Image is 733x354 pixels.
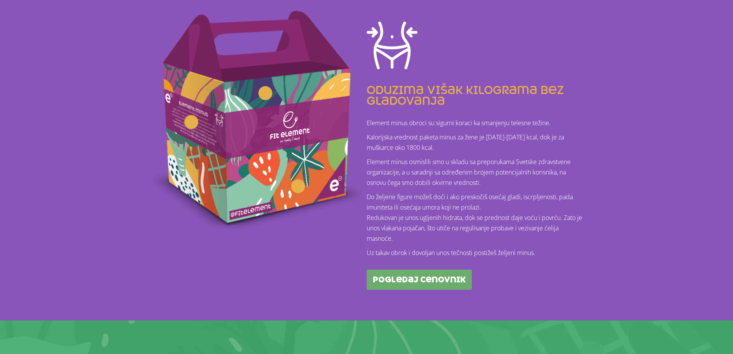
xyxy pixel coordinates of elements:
[367,248,586,258] p: Uz takav obrok i dovoljan unos tečnosti postižeš željeni minus.
[367,132,586,153] p: Kalorijska vrednost paketa minus za žene je [DATE]-[DATE] kcal, dok je za muškarce oko 1800 kcal.
[367,118,586,128] p: Element minus obroci su sigurni koraci ka smanjenju telesne težine.
[367,192,586,244] p: Do željene figure možeš doći i ako preskočiš osećaj gladi, iscrpljenosti, pada imuniteta ili oseć...
[367,85,586,106] h4: oduzima višak kilograma bez gladovanja
[367,270,472,290] a: pogledaj cenovnik
[367,157,586,188] p: Element minus osmislili smo u skladu sa preporukama Svetske zdravstvene organizacije, a u saradnj...
[373,276,466,284] span: pogledaj cenovnik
